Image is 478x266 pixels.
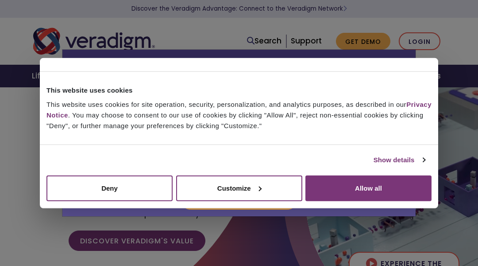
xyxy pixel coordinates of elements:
div: This website uses cookies for site operation, security, personalization, and analytics purposes, ... [46,99,432,131]
button: Customize [176,175,302,201]
button: Allow all [305,175,432,201]
button: Deny [46,175,173,201]
h2: Allscripts is now Veradigm [62,50,416,91]
a: Privacy Notice [46,100,432,118]
div: This website uses cookies [46,85,432,96]
a: Show details [374,155,425,165]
